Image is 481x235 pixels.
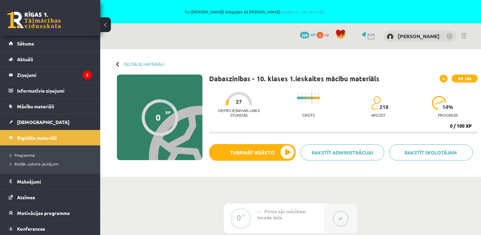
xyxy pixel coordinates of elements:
img: Aleksandrs Polibins [387,33,393,40]
span: Aktuāli [17,56,33,62]
p: apgūst [371,113,385,117]
span: Biežāk uzdotie jautājumi [10,161,58,166]
span: Sākums [17,40,34,46]
span: Mācību materiāli [17,103,54,109]
legend: Maksājumi [17,174,92,189]
span: #1 [257,209,262,214]
a: Motivācijas programma [9,205,92,221]
span: Programma [10,152,35,158]
button: Turpināt iesākto [209,144,296,161]
h1: Dabaszinības - 10. klases 1.ieskaites mācību materiāls [209,75,379,83]
span: xp [324,32,329,37]
p: Nepieciešamais laiks stundās [209,108,269,117]
img: icon-short-line-57e1e144782c952c97e751825c79c345078a6d821885a25fce030b3d8c18986b.svg [315,101,316,103]
a: Atzīmes [9,190,92,205]
p: Grūts [302,113,315,117]
a: 0 xp [317,32,332,37]
span: XP [165,110,171,115]
img: icon-short-line-57e1e144782c952c97e751825c79c345078a6d821885a25fce030b3d8c18986b.svg [305,101,306,103]
a: Ziņojumi2 [9,67,92,83]
span: Konferences [17,226,45,232]
div: XP [241,214,246,217]
legend: Ziņojumi [17,67,92,83]
a: Mācību materiāli [9,99,92,114]
a: Informatīvie ziņojumi [9,83,92,98]
span: Digitālie materiāli [17,135,57,141]
span: Tu ([PERSON_NAME]) ielogojies kā [PERSON_NAME] [77,10,433,14]
a: 220 mP [300,32,316,37]
span: Pirms sāc mācīties! Ievada daļa [257,208,306,220]
a: Digitālie materiāli [124,62,164,67]
img: icon-short-line-57e1e144782c952c97e751825c79c345078a6d821885a25fce030b3d8c18986b.svg [298,101,299,103]
img: icon-short-line-57e1e144782c952c97e751825c79c345078a6d821885a25fce030b3d8c18986b.svg [298,93,299,95]
i: 2 [83,71,92,80]
div: 0 [236,215,241,221]
img: icon-progress-161ccf0a02000e728c5f80fcf4c31c7af3da0e1684b2b1d7c360e028c24a22f1.svg [432,96,446,110]
a: [PERSON_NAME] [398,33,440,39]
div: 0 [156,112,161,122]
span: XP 100 [452,75,478,83]
a: Digitālie materiāli [9,130,92,145]
a: Sākums [9,36,92,51]
a: [DEMOGRAPHIC_DATA] [9,114,92,130]
a: Rakstīt administrācijai [301,144,384,160]
img: icon-short-line-57e1e144782c952c97e751825c79c345078a6d821885a25fce030b3d8c18986b.svg [305,93,306,95]
img: icon-short-line-57e1e144782c952c97e751825c79c345078a6d821885a25fce030b3d8c18986b.svg [318,101,319,103]
a: Rakstīt skolotājam [389,144,473,160]
span: Atzīmes [17,194,35,200]
span: 14 % [442,104,454,110]
span: 218 [379,104,388,110]
span: Motivācijas programma [17,210,70,216]
a: Maksājumi [9,174,92,189]
span: 27 [236,99,242,105]
a: Rīgas 1. Tālmācības vidusskola [7,12,61,28]
img: students-c634bb4e5e11cddfef0936a35e636f08e4e9abd3cc4e673bd6f9a4125e45ecb1.svg [371,96,381,110]
img: icon-short-line-57e1e144782c952c97e751825c79c345078a6d821885a25fce030b3d8c18986b.svg [318,93,319,95]
legend: Informatīvie ziņojumi [17,83,92,98]
a: Atpakaļ uz savu lietotāju [280,9,325,14]
span: 0 [317,32,323,38]
img: icon-short-line-57e1e144782c952c97e751825c79c345078a6d821885a25fce030b3d8c18986b.svg [315,93,316,95]
span: 220 [300,32,309,38]
a: Aktuāli [9,51,92,67]
span: [DEMOGRAPHIC_DATA] [17,119,69,125]
a: Programma [10,152,94,158]
p: progress [438,113,458,117]
img: icon-short-line-57e1e144782c952c97e751825c79c345078a6d821885a25fce030b3d8c18986b.svg [308,93,309,95]
img: icon-short-line-57e1e144782c952c97e751825c79c345078a6d821885a25fce030b3d8c18986b.svg [308,101,309,103]
a: Biežāk uzdotie jautājumi [10,161,94,167]
span: mP [310,32,316,37]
